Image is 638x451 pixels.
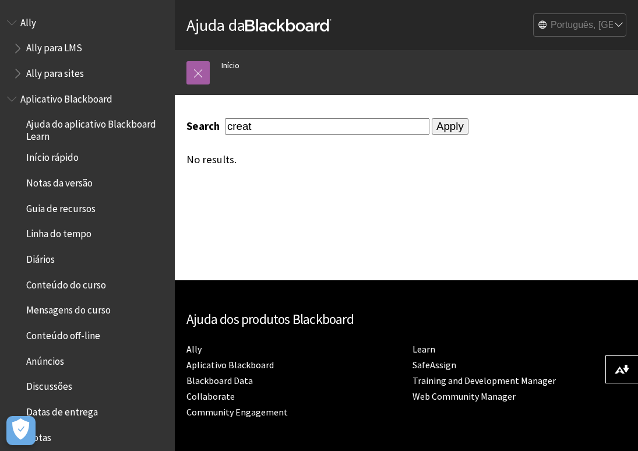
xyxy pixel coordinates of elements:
a: Início [221,58,239,73]
span: Anúncios [26,351,64,367]
span: Ally para LMS [26,38,82,54]
span: Mensagens do curso [26,301,111,316]
button: Abrir preferências [6,416,36,445]
span: Notas [26,428,51,443]
a: Web Community Manager [413,390,516,403]
a: SafeAssign [413,359,456,371]
span: Discussões [26,377,72,393]
span: Notas da versão [26,173,93,189]
span: Linha do tempo [26,224,91,240]
a: Ajuda daBlackboard [186,15,332,36]
a: Blackboard Data [186,375,253,387]
span: Guia de recursos [26,199,96,214]
a: Ally [186,343,202,355]
span: Ajuda do aplicativo Blackboard Learn [26,115,167,142]
span: Aplicativo Blackboard [20,89,112,105]
span: Conteúdo off-line [26,326,100,341]
nav: Book outline for Anthology Ally Help [7,13,168,83]
strong: Blackboard [245,19,332,31]
span: Conteúdo do curso [26,275,106,291]
span: Ally [20,13,36,29]
input: Apply [432,118,468,135]
span: Ally para sites [26,64,84,79]
a: Collaborate [186,390,235,403]
span: Datas de entrega [26,402,98,418]
a: Training and Development Manager [413,375,556,387]
label: Search [186,119,223,133]
a: Community Engagement [186,406,288,418]
select: Site Language Selector [534,14,627,37]
a: Aplicativo Blackboard [186,359,274,371]
h2: Ajuda dos produtos Blackboard [186,309,626,330]
span: Diários [26,249,55,265]
span: Início rápido [26,148,79,164]
div: No results. [186,153,626,166]
a: Learn [413,343,435,355]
